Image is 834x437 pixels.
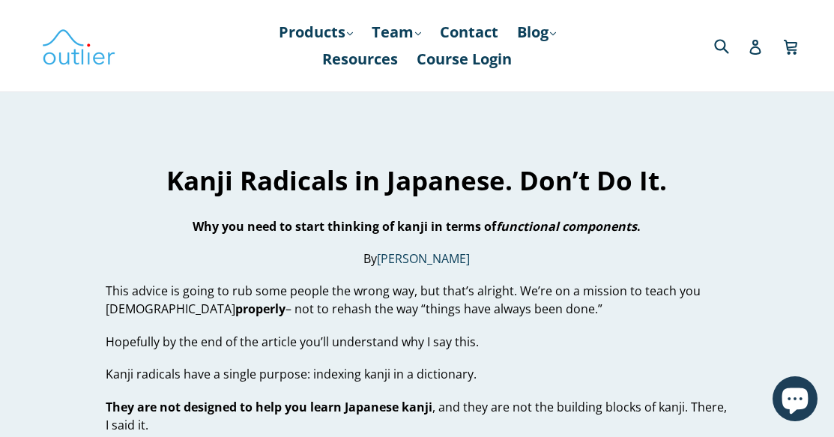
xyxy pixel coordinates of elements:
input: Search [710,30,752,61]
a: Course Login [409,46,519,73]
a: Blog [510,19,563,46]
a: [PERSON_NAME] [377,250,470,268]
inbox-online-store-chat: Shopify online store chat [768,376,822,425]
p: By [106,250,728,268]
p: , and they are not the building blocks of kanji. There, I said it. [106,398,728,434]
strong: Kanji Radicals in Japanese. Don’t Do It. [166,163,667,198]
p: This advice is going to rub some people the wrong way, but that’s alright. We’re on a mission to ... [106,282,728,318]
a: Contact [432,19,506,46]
a: Resources [315,46,405,73]
a: Products [271,19,360,46]
p: Kanji radicals have a single purpose: indexing kanji in a dictionary. [106,365,728,383]
p: Hopefully by the end of the article you’ll understand why I say this. [106,333,728,351]
em: functional components [496,218,637,235]
strong: properly [235,301,285,317]
strong: They are not designed to help you learn Japanese kanji [106,399,432,415]
img: Outlier Linguistics [41,24,116,67]
strong: Why you need to start thinking of kanji in terms of . [193,218,641,235]
a: Team [364,19,429,46]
